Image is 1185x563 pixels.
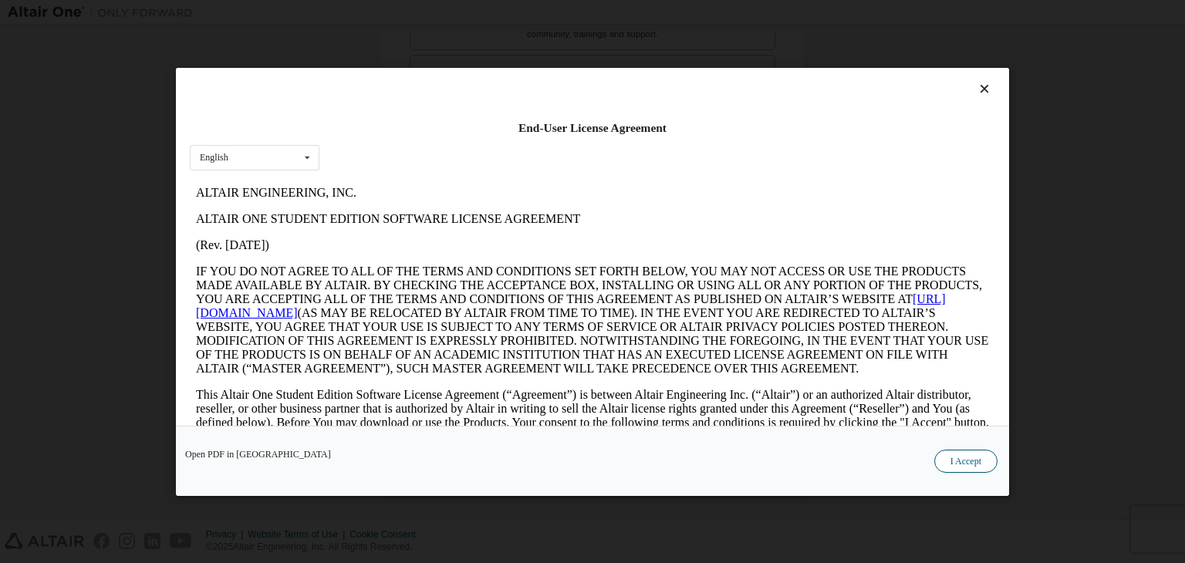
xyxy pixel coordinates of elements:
[6,6,799,20] p: ALTAIR ENGINEERING, INC.
[6,59,799,72] p: (Rev. [DATE])
[190,120,995,136] div: End-User License Agreement
[6,32,799,46] p: ALTAIR ONE STUDENT EDITION SOFTWARE LICENSE AGREEMENT
[6,208,799,264] p: This Altair One Student Edition Software License Agreement (“Agreement”) is between Altair Engine...
[6,113,756,140] a: [URL][DOMAIN_NAME]
[185,450,331,459] a: Open PDF in [GEOGRAPHIC_DATA]
[934,450,998,473] button: I Accept
[200,153,228,162] div: English
[6,85,799,196] p: IF YOU DO NOT AGREE TO ALL OF THE TERMS AND CONDITIONS SET FORTH BELOW, YOU MAY NOT ACCESS OR USE...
